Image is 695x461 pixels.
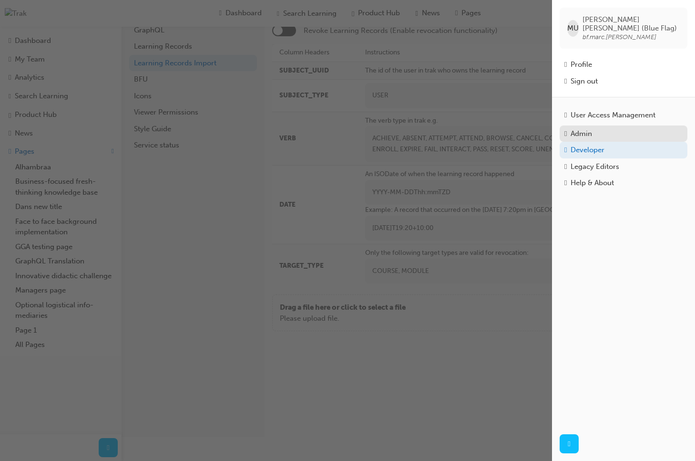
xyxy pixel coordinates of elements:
div: User Access Management [571,110,655,121]
span: man-icon [564,60,567,69]
a: User Access Management [560,107,687,124]
span: [PERSON_NAME] [PERSON_NAME] (Blue Flag) [583,15,680,32]
span: bf.marc.[PERSON_NAME] [583,33,656,41]
span: info-icon [564,178,567,187]
div: Sign out [571,76,598,87]
span: robot-icon [564,146,567,154]
span: MU [567,23,579,34]
a: Developer [560,142,687,158]
span: next-icon [568,439,570,450]
button: Sign out [560,73,687,90]
a: Admin [560,126,687,142]
div: Help & About [571,178,614,189]
span: usergroup-icon [564,111,567,119]
div: Profile [571,59,592,70]
div: Legacy Editors [571,161,619,172]
a: Legacy Editors [560,158,687,175]
span: keys-icon [564,129,567,138]
a: Help & About [560,175,687,191]
a: Profile [560,56,687,73]
span: exit-icon [564,77,567,85]
span: notepad-icon [564,162,567,171]
div: Admin [571,128,592,139]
